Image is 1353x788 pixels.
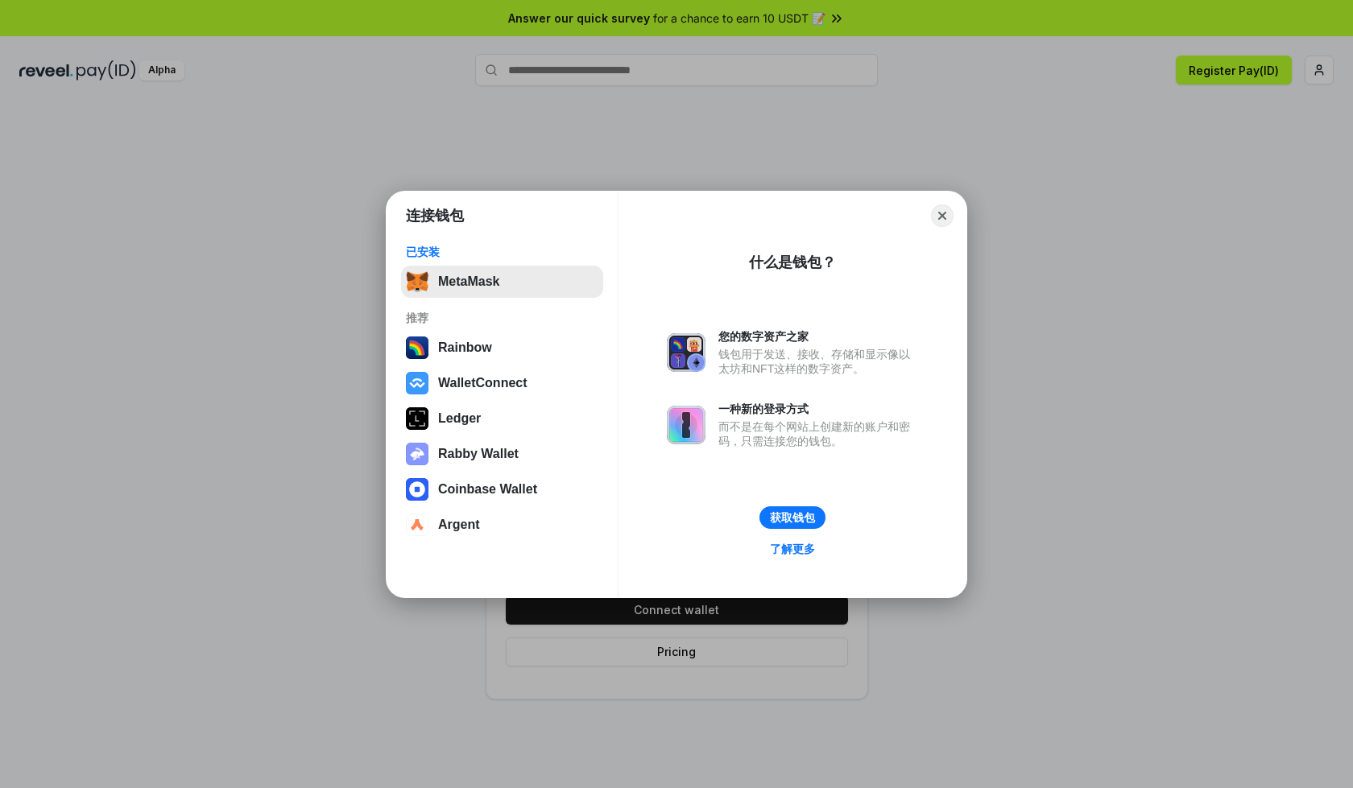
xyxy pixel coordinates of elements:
[667,333,705,372] img: svg+xml,%3Csvg%20xmlns%3D%22http%3A%2F%2Fwww.w3.org%2F2000%2Fsvg%22%20fill%3D%22none%22%20viewBox...
[401,367,603,399] button: WalletConnect
[718,329,918,344] div: 您的数字资产之家
[401,332,603,364] button: Rainbow
[406,336,428,359] img: svg+xml,%3Csvg%20width%3D%22120%22%20height%3D%22120%22%20viewBox%3D%220%200%20120%20120%22%20fil...
[406,514,428,536] img: svg+xml,%3Csvg%20width%3D%2228%22%20height%3D%2228%22%20viewBox%3D%220%200%2028%2028%22%20fill%3D...
[438,518,480,532] div: Argent
[770,510,815,525] div: 获取钱包
[759,506,825,529] button: 获取钱包
[760,538,825,559] a: 了解更多
[401,266,603,298] button: MetaMask
[438,411,481,426] div: Ledger
[401,509,603,541] button: Argent
[438,274,499,289] div: MetaMask
[749,253,836,272] div: 什么是钱包？
[406,372,428,394] img: svg+xml,%3Csvg%20width%3D%2228%22%20height%3D%2228%22%20viewBox%3D%220%200%2028%2028%22%20fill%3D...
[406,478,428,501] img: svg+xml,%3Csvg%20width%3D%2228%22%20height%3D%2228%22%20viewBox%3D%220%200%2028%2028%22%20fill%3D...
[438,482,537,497] div: Coinbase Wallet
[438,376,528,390] div: WalletConnect
[406,311,598,325] div: 推荐
[718,402,918,416] div: 一种新的登录方式
[438,340,492,355] div: Rainbow
[406,407,428,430] img: svg+xml,%3Csvg%20xmlns%3D%22http%3A%2F%2Fwww.w3.org%2F2000%2Fsvg%22%20width%3D%2228%22%20height%3...
[667,406,705,444] img: svg+xml,%3Csvg%20xmlns%3D%22http%3A%2F%2Fwww.w3.org%2F2000%2Fsvg%22%20fill%3D%22none%22%20viewBox...
[718,347,918,376] div: 钱包用于发送、接收、存储和显示像以太坊和NFT这样的数字资产。
[406,443,428,465] img: svg+xml,%3Csvg%20xmlns%3D%22http%3A%2F%2Fwww.w3.org%2F2000%2Fsvg%22%20fill%3D%22none%22%20viewBox...
[406,270,428,293] img: svg+xml,%3Csvg%20fill%3D%22none%22%20height%3D%2233%22%20viewBox%3D%220%200%2035%2033%22%20width%...
[770,542,815,556] div: 了解更多
[438,447,519,461] div: Rabby Wallet
[401,438,603,470] button: Rabby Wallet
[406,245,598,259] div: 已安装
[401,473,603,505] button: Coinbase Wallet
[718,419,918,448] div: 而不是在每个网站上创建新的账户和密码，只需连接您的钱包。
[406,206,464,225] h1: 连接钱包
[931,204,954,227] button: Close
[401,402,603,435] button: Ledger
